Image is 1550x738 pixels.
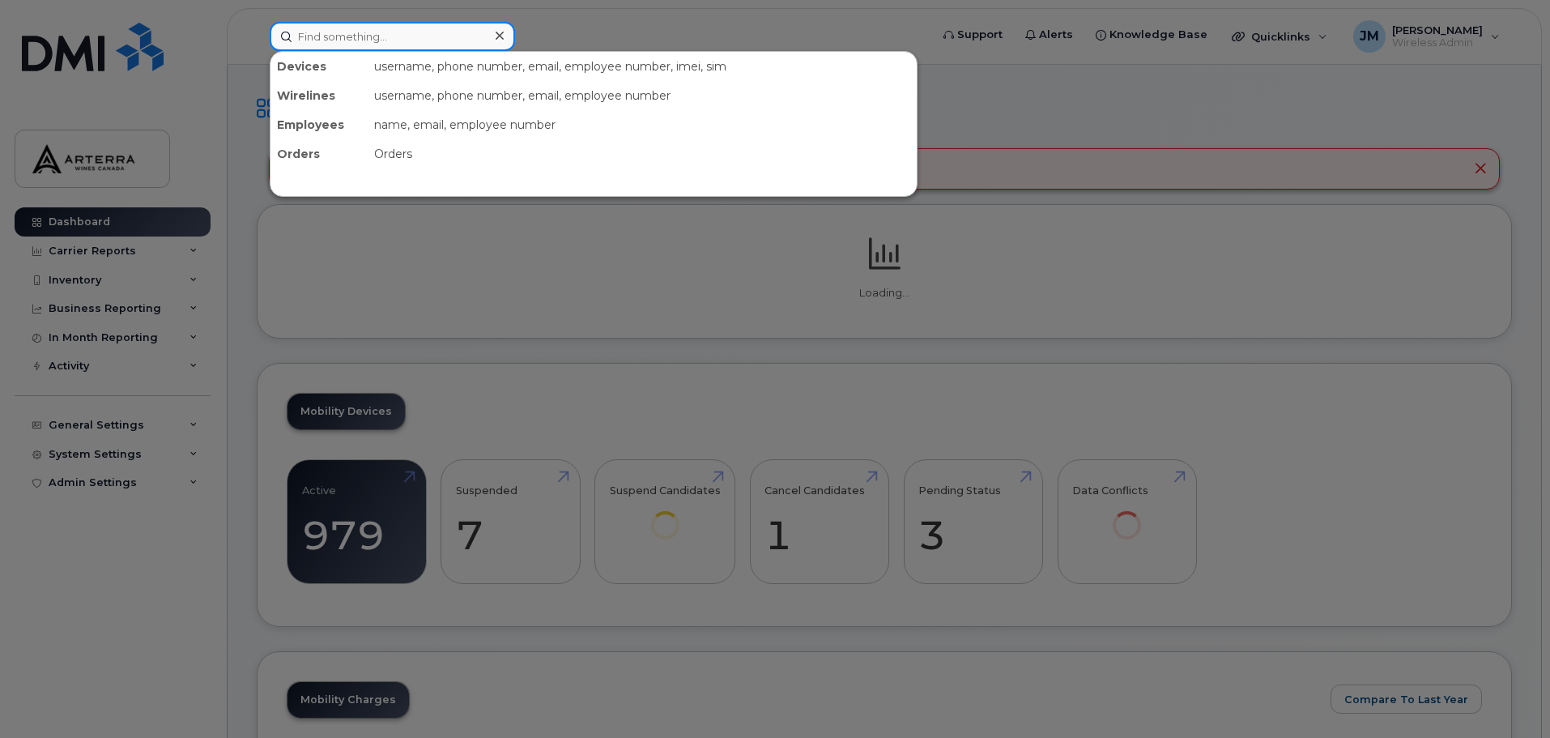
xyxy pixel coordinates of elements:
[270,110,368,139] div: Employees
[270,52,368,81] div: Devices
[270,81,368,110] div: Wirelines
[270,139,368,169] div: Orders
[368,52,917,81] div: username, phone number, email, employee number, imei, sim
[368,139,917,169] div: Orders
[368,81,917,110] div: username, phone number, email, employee number
[368,110,917,139] div: name, email, employee number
